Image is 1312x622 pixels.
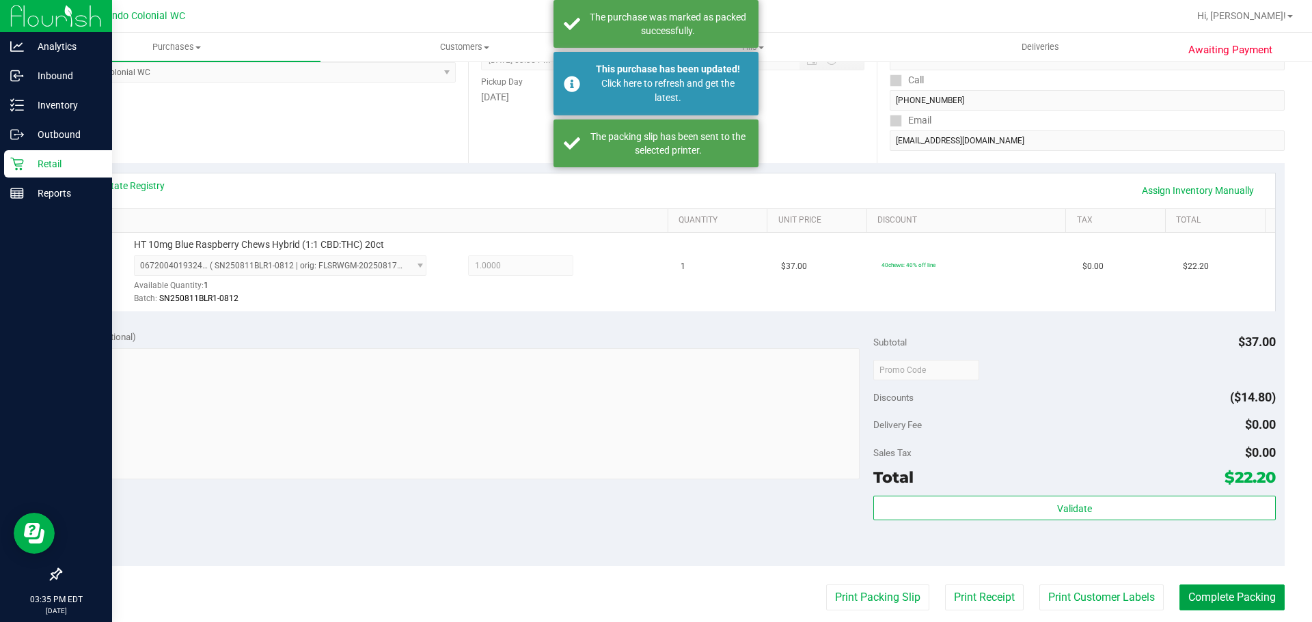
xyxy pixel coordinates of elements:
[873,447,912,458] span: Sales Tax
[1176,215,1259,226] a: Total
[14,513,55,554] iframe: Resource center
[24,38,106,55] p: Analytics
[588,76,748,105] div: Click here to refresh and get the latest.
[321,41,607,53] span: Customers
[6,593,106,606] p: 03:35 PM EDT
[1039,584,1164,610] button: Print Customer Labels
[320,33,608,61] a: Customers
[681,260,685,273] span: 1
[33,41,320,53] span: Purchases
[10,40,24,53] inline-svg: Analytics
[134,294,157,303] span: Batch:
[10,69,24,83] inline-svg: Inbound
[778,215,862,226] a: Unit Price
[94,10,185,22] span: Orlando Colonial WC
[1230,390,1276,404] span: ($14.80)
[1077,215,1160,226] a: Tax
[881,261,935,268] span: 40chews: 40% off line
[10,157,24,171] inline-svg: Retail
[24,126,106,143] p: Outbound
[6,606,106,616] p: [DATE]
[897,33,1184,61] a: Deliveries
[588,10,748,38] div: The purchase was marked as packed successfully.
[33,33,320,61] a: Purchases
[588,130,748,157] div: The packing slip has been sent to the selected printer.
[10,98,24,112] inline-svg: Inventory
[588,62,748,76] div: This purchase has been updated!
[81,215,662,226] a: SKU
[24,156,106,172] p: Retail
[873,360,979,380] input: Promo Code
[1133,179,1263,202] a: Assign Inventory Manually
[890,70,924,90] label: Call
[24,97,106,113] p: Inventory
[10,186,24,200] inline-svg: Reports
[873,496,1275,520] button: Validate
[1238,335,1276,349] span: $37.00
[873,337,907,348] span: Subtotal
[1082,260,1104,273] span: $0.00
[1245,417,1276,432] span: $0.00
[679,215,762,226] a: Quantity
[83,179,165,193] a: View State Registry
[10,128,24,141] inline-svg: Outbound
[1179,584,1285,610] button: Complete Packing
[134,276,441,302] div: Available Quantity:
[826,584,929,610] button: Print Packing Slip
[873,385,914,410] span: Discounts
[1225,468,1276,487] span: $22.20
[873,419,922,430] span: Delivery Fee
[890,111,931,130] label: Email
[24,68,106,84] p: Inbound
[781,260,807,273] span: $37.00
[24,185,106,201] p: Reports
[945,584,1024,610] button: Print Receipt
[204,281,208,290] span: 1
[877,215,1061,226] a: Discount
[1003,41,1078,53] span: Deliveries
[1057,503,1092,514] span: Validate
[159,294,238,303] span: SN250811BLR1-0812
[134,238,384,251] span: HT 10mg Blue Raspberry Chews Hybrid (1:1 CBD:THC) 20ct
[1245,445,1276,460] span: $0.00
[481,76,523,88] label: Pickup Day
[873,468,914,487] span: Total
[1183,260,1209,273] span: $22.20
[1197,10,1286,21] span: Hi, [PERSON_NAME]!
[890,90,1285,111] input: Format: (999) 999-9999
[481,90,864,104] div: [DATE]
[1188,42,1272,58] span: Awaiting Payment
